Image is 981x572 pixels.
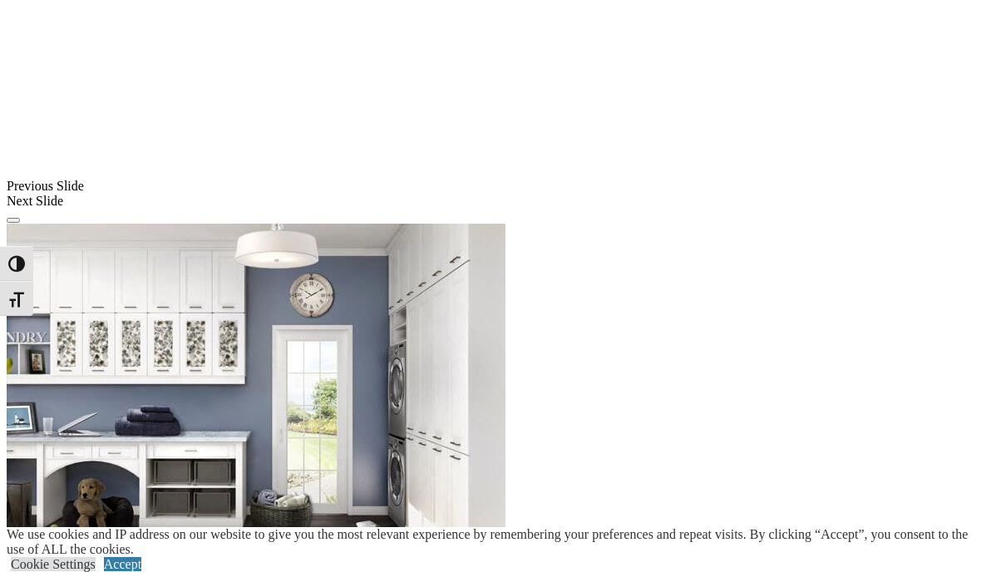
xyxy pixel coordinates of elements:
a: Accept [104,557,141,571]
div: Previous Slide [7,179,974,194]
a: Cookie Settings [11,557,96,571]
img: Banner for mobile view [7,224,505,556]
button: Click here to pause slide show [7,218,20,223]
div: Next Slide [7,194,974,209]
div: We use cookies and IP address on our website to give you the most relevant experience by remember... [7,527,981,557]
